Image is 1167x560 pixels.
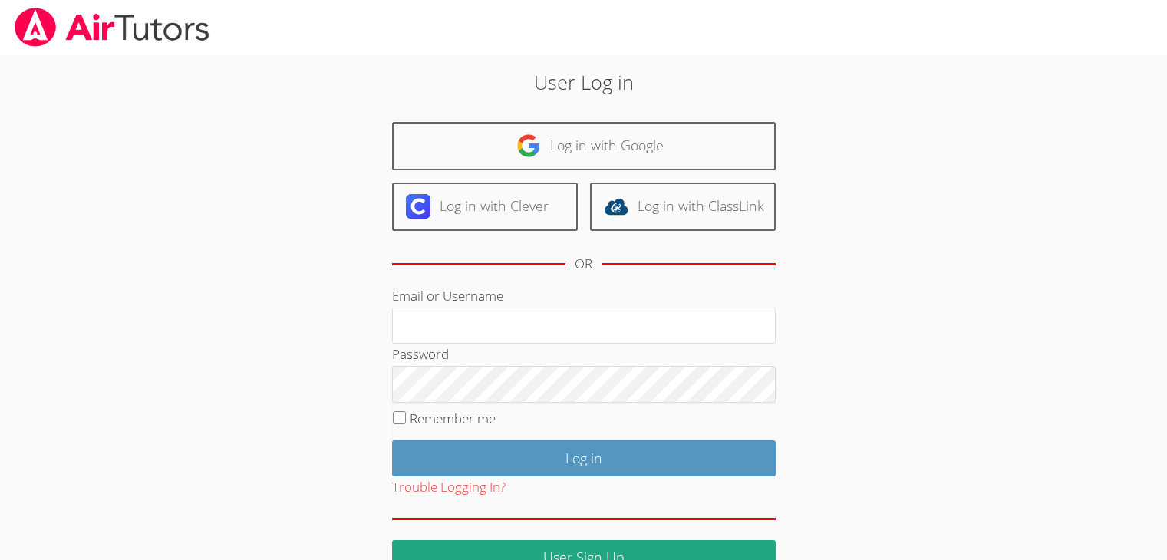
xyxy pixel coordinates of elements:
a: Log in with ClassLink [590,183,776,231]
label: Remember me [410,410,496,427]
img: airtutors_banner-c4298cdbf04f3fff15de1276eac7730deb9818008684d7c2e4769d2f7ddbe033.png [13,8,211,47]
button: Trouble Logging In? [392,476,506,499]
a: Log in with Google [392,122,776,170]
label: Email or Username [392,287,503,305]
input: Log in [392,440,776,476]
div: OR [575,253,592,275]
h2: User Log in [269,68,898,97]
a: Log in with Clever [392,183,578,231]
img: clever-logo-6eab21bc6e7a338710f1a6ff85c0baf02591cd810cc4098c63d3a4b26e2feb20.svg [406,194,430,219]
img: google-logo-50288ca7cdecda66e5e0955fdab243c47b7ad437acaf1139b6f446037453330a.svg [516,133,541,158]
img: classlink-logo-d6bb404cc1216ec64c9a2012d9dc4662098be43eaf13dc465df04b49fa7ab582.svg [604,194,628,219]
label: Password [392,345,449,363]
